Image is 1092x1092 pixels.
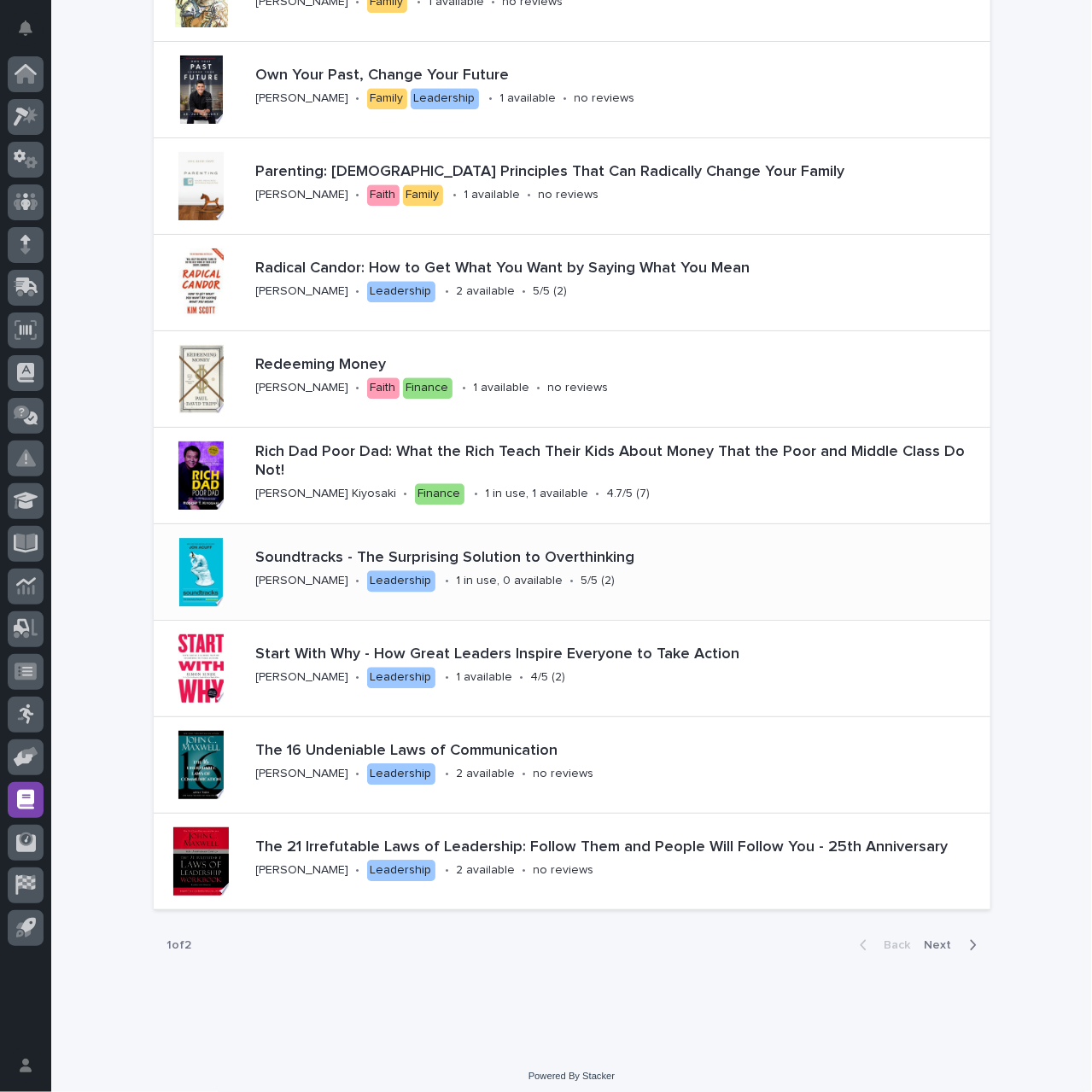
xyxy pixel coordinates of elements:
p: 1 available [457,670,513,685]
p: no reviews [534,767,594,781]
p: • [356,381,360,395]
p: 1 in use, 1 available [486,487,589,501]
a: Radical Candor: How to Get What You Want by Saying What You Mean[PERSON_NAME]•Leadership•2 availa... [154,235,990,331]
p: • [446,767,450,781]
div: Family [367,88,407,109]
p: Redeeming Money [256,356,739,375]
p: • [356,91,360,106]
p: [PERSON_NAME] Kiyosaki [256,487,397,501]
p: • [356,574,360,588]
p: • [564,91,568,106]
p: The 16 Undeniable Laws of Communication [256,742,896,761]
p: • [356,767,360,781]
p: [PERSON_NAME] [256,670,349,685]
p: • [537,381,541,395]
div: Leadership [367,281,435,302]
p: 2 available [457,284,516,299]
a: Rich Dad Poor Dad: What the Rich Teach Their Kids About Money That the Poor and Middle Class Do N... [154,428,990,524]
p: no reviews [548,381,609,395]
a: Start With Why - How Great Leaders Inspire Everyone to Take Action[PERSON_NAME]•Leadership•1 avai... [154,621,990,717]
p: The 21 Irrefutable Laws of Leadership: Follow Them and People Will Follow You - 25th Anniversary [256,838,984,857]
p: Soundtracks - The Surprising Solution to Overthinking [256,549,984,568]
p: [PERSON_NAME] [256,381,349,395]
p: Start With Why - How Great Leaders Inspire Everyone to Take Action [256,645,984,664]
a: Redeeming Money[PERSON_NAME]•FaithFinance•1 available•no reviews [154,331,990,428]
button: Notifications [8,10,44,46]
div: Leadership [411,88,479,109]
p: • [446,574,450,588]
span: Next [925,939,962,951]
p: 1 of 2 [154,925,206,966]
p: • [463,381,467,395]
p: • [446,670,450,685]
p: Rich Dad Poor Dad: What the Rich Teach Their Kids About Money That the Poor and Middle Class Do Not! [256,443,984,480]
div: Family [403,184,443,206]
p: no reviews [539,188,599,202]
p: Own Your Past, Change Your Future [256,67,889,85]
button: Next [918,937,990,953]
p: • [523,767,527,781]
p: • [404,487,408,501]
div: Faith [367,377,400,399]
p: • [356,863,360,878]
a: The 21 Irrefutable Laws of Leadership: Follow Them and People Will Follow You - 25th Anniversary[... [154,814,990,910]
p: 1 available [474,381,530,395]
p: • [570,574,575,588]
div: Faith [367,184,400,206]
a: The 16 Undeniable Laws of Communication[PERSON_NAME]•Leadership•2 available•no reviews [154,717,990,814]
p: • [356,188,360,202]
p: 4.7/5 (7) [607,487,651,501]
div: Finance [403,377,453,399]
a: Own Your Past, Change Your Future[PERSON_NAME]•FamilyLeadership•1 available•no reviews [154,42,990,138]
a: Soundtracks - The Surprising Solution to Overthinking[PERSON_NAME]•Leadership•1 in use, 0 availab... [154,524,990,621]
p: no reviews [534,863,594,878]
p: [PERSON_NAME] [256,91,349,106]
p: • [356,284,360,299]
p: 1 in use, 0 available [457,574,564,588]
p: 2 available [457,863,516,878]
p: 1 available [500,91,557,106]
p: [PERSON_NAME] [256,188,349,202]
div: Leadership [367,570,435,592]
p: no reviews [575,91,635,106]
div: Finance [415,483,464,505]
p: • [453,188,458,202]
p: 5/5 (2) [534,284,568,299]
div: Notifications [21,20,44,48]
p: • [596,487,600,501]
p: 2 available [457,767,516,781]
span: Back [874,939,911,951]
p: • [523,863,527,878]
p: • [523,284,527,299]
p: [PERSON_NAME] [256,574,349,588]
p: 4/5 (2) [531,670,566,685]
p: 1 available [464,188,521,202]
p: • [520,670,524,685]
div: Leadership [367,763,435,785]
p: [PERSON_NAME] [256,284,349,299]
div: Leadership [367,860,435,881]
a: Parenting: [DEMOGRAPHIC_DATA] Principles That Can Radically Change Your Family[PERSON_NAME]•Faith... [154,138,990,235]
div: Leadership [367,667,435,688]
p: • [356,670,360,685]
p: • [475,487,479,501]
p: Radical Candor: How to Get What You Want by Saying What You Mean [256,260,984,278]
p: 5/5 (2) [581,574,616,588]
p: [PERSON_NAME] [256,863,349,878]
p: Parenting: [DEMOGRAPHIC_DATA] Principles That Can Radically Change Your Family [256,163,984,182]
p: • [489,91,493,106]
p: • [446,284,450,299]
button: Back [846,937,918,953]
p: • [528,188,532,202]
p: • [446,863,450,878]
p: [PERSON_NAME] [256,767,349,781]
a: Powered By Stacker [528,1071,615,1081]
